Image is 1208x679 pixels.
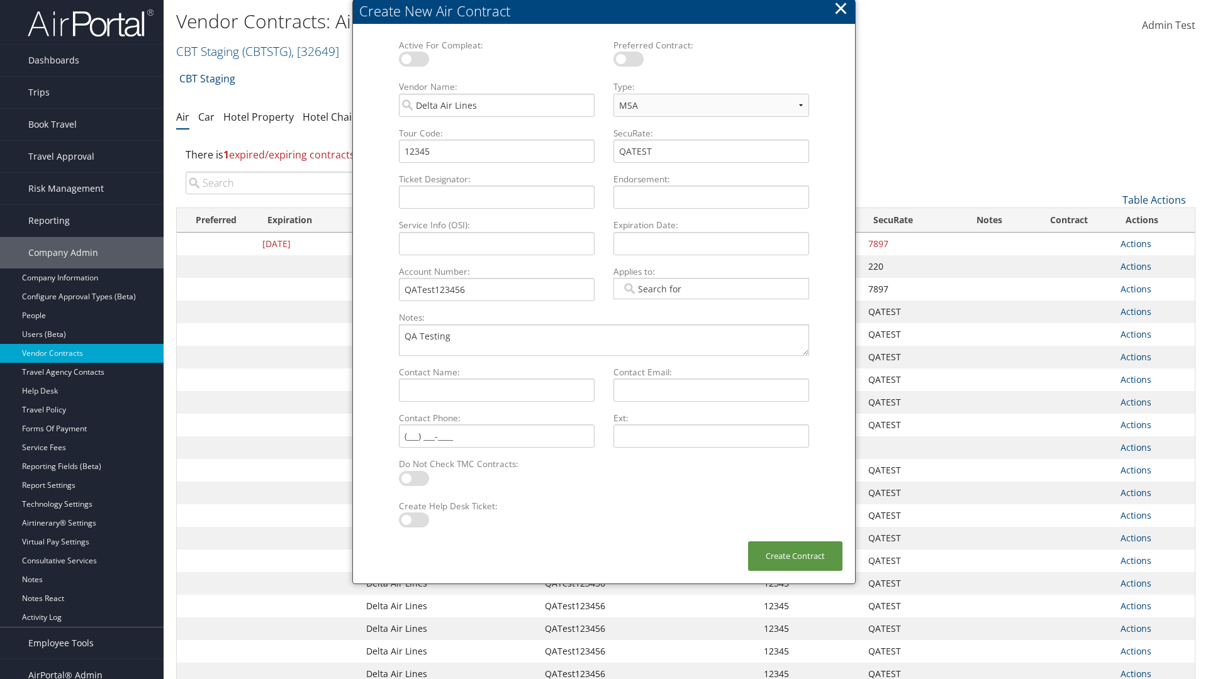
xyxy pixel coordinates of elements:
h1: Vendor Contracts: Air [176,8,856,35]
label: Active For Compleat: [394,39,600,52]
div: Create New Air Contract [359,1,855,21]
label: Expiration Date: [608,219,814,231]
span: Employee Tools [28,627,94,659]
a: Air [176,110,189,124]
span: Admin Test [1142,18,1195,32]
a: Actions [1121,600,1151,612]
label: Contact Phone: [394,412,600,424]
label: SecuRate: [608,127,814,140]
label: Type: [608,80,814,93]
label: Endorsement: [608,173,814,185]
label: Account Number: [394,265,600,278]
a: Hotel Property [223,110,294,124]
td: QATEST [862,617,956,640]
td: QATEST [862,368,956,391]
label: Applies to: [608,265,814,278]
td: QATEST [862,414,956,436]
a: Actions [1121,441,1151,453]
label: Ticket Designator: [394,173,600,185]
th: SecuRate: activate to sort column ascending [862,208,956,233]
td: [DATE] [256,233,361,255]
a: Actions [1121,396,1151,408]
a: Actions [1121,555,1151,566]
td: QATEST [862,640,956,663]
td: 7897 [862,278,956,301]
td: Delta Air Lines [360,617,539,640]
label: Ext: [608,412,814,424]
td: QATest123456 [539,595,701,617]
td: Delta Air Lines [360,640,539,663]
label: Vendor Name: [394,80,600,93]
td: QATEST [862,346,956,368]
span: Reporting [28,205,70,236]
td: QATEST [862,572,956,595]
a: Actions [1121,464,1151,476]
label: Do Not Check TMC Contracts: [394,458,600,470]
label: Contact Name: [394,366,600,378]
a: Actions [1121,306,1151,317]
input: Search for Airline [622,282,692,295]
td: QATEST [862,391,956,414]
a: Car [198,110,215,124]
a: CBT Staging [176,43,339,60]
span: Company Admin [28,237,98,268]
a: CBT Staging [179,66,235,91]
a: Actions [1121,509,1151,521]
a: Actions [1121,645,1151,657]
a: Actions [1121,577,1151,589]
th: Notes: activate to sort column ascending [956,208,1023,233]
th: Actions [1114,208,1195,233]
td: QATEST [862,527,956,549]
td: 7897 [862,233,956,255]
label: Notes: [394,311,814,324]
div: There is [176,138,1195,172]
td: 220 [862,255,956,278]
span: Trips [28,77,50,108]
td: QATEST [862,482,956,504]
td: Delta Air Lines [360,595,539,617]
button: Create Contract [748,541,842,571]
th: Preferred: activate to sort column ascending [177,208,256,233]
label: Preferred Contract: [608,39,814,52]
strong: 1 [223,148,229,162]
a: Actions [1121,487,1151,499]
td: QATest123456 [539,640,701,663]
span: Travel Approval [28,141,94,172]
th: Contract: activate to sort column ascending [1023,208,1114,233]
td: QATEST [862,301,956,323]
a: Actions [1121,373,1151,385]
a: Hotel Chain [303,110,358,124]
span: expired/expiring contracts [223,148,355,162]
td: QATest123456 [539,617,701,640]
td: 12345 [758,617,862,640]
img: airportal-logo.png [28,8,154,38]
label: Contact Email: [608,366,814,378]
th: Expiration: activate to sort column descending [256,208,361,233]
a: Admin Test [1142,6,1195,45]
a: Actions [1121,622,1151,634]
td: 12345 [758,640,862,663]
span: Risk Management [28,173,104,204]
span: ( CBTSTG ) [242,43,291,60]
a: Actions [1121,351,1151,363]
td: QATEST [862,323,956,346]
span: Book Travel [28,109,77,140]
td: QATEST [862,504,956,527]
td: 12345 [758,595,862,617]
td: QATEST [862,595,956,617]
a: Actions [1121,260,1151,272]
a: Actions [1121,238,1151,250]
span: Dashboards [28,45,79,76]
label: Tour Code: [394,127,600,140]
td: QATEST [862,459,956,482]
a: Actions [1121,419,1151,431]
a: Table Actions [1122,193,1186,207]
label: Create Help Desk Ticket: [394,500,600,512]
a: Actions [1121,532,1151,544]
a: Actions [1121,328,1151,340]
label: Service Info (OSI): [394,219,600,231]
input: Search [186,172,422,194]
span: , [ 32649 ] [291,43,339,60]
td: QATEST [862,549,956,572]
input: (___) ___-____ [399,424,595,448]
